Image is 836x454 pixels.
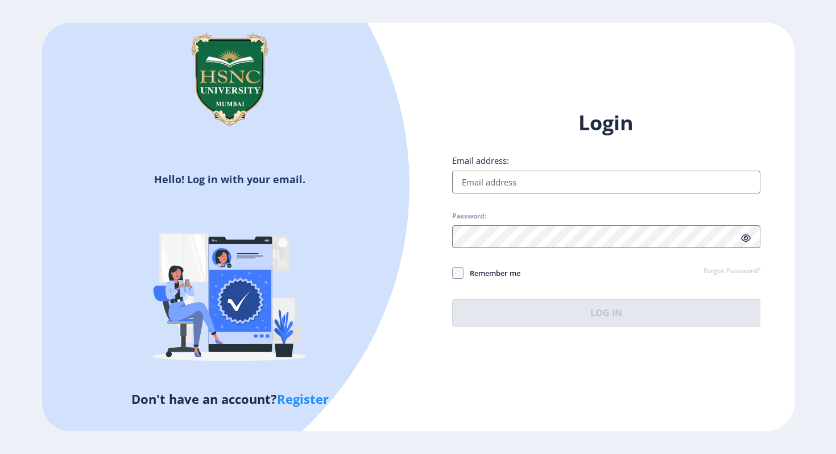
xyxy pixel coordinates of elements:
[452,299,760,327] button: Log In
[452,109,760,137] h1: Login
[130,191,329,390] img: Verified-rafiki.svg
[703,266,760,276] a: Forgot Password?
[51,390,410,408] h5: Don't have an account?
[277,390,329,407] a: Register
[452,212,486,221] label: Password:
[173,23,287,137] img: hsnc.png
[452,171,760,193] input: Email address
[463,266,520,280] span: Remember me
[452,155,509,166] label: Email address:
